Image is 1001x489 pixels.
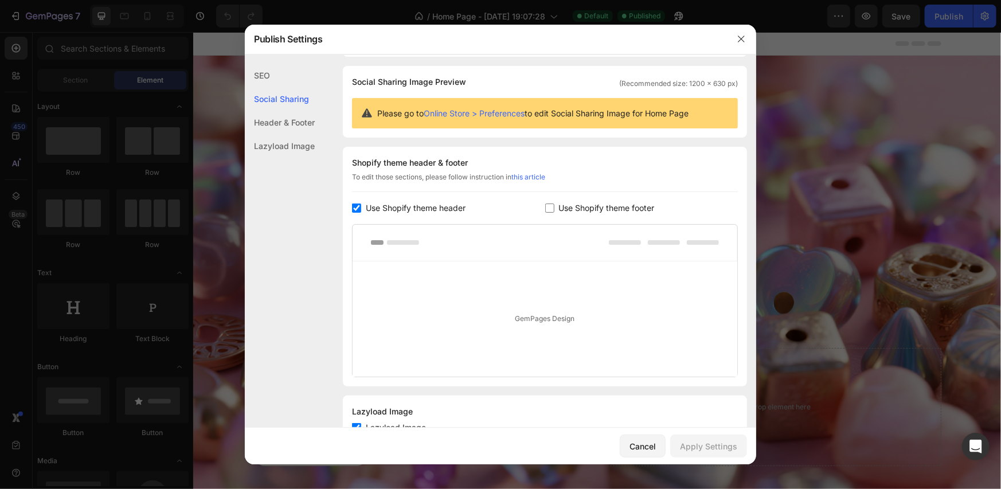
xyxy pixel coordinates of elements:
[245,64,315,87] div: SEO
[680,440,737,452] div: Apply Settings
[99,416,136,429] p: Shop ALL
[559,201,655,215] span: Use Shopify theme footer
[352,156,738,170] div: Shopify theme header & footer
[245,87,315,111] div: Social Sharing
[619,79,738,89] span: (Recommended size: 1200 x 630 px)
[377,107,689,119] span: Please go to to edit Social Sharing Image for Home Page
[366,421,426,435] span: Lazyload Image
[629,440,656,452] div: Cancel
[352,405,738,418] div: Lazyload Image
[60,411,175,434] button: <p>Shop ALL</p>
[352,172,738,192] div: To edit those sections, please follow instruction in
[61,316,331,358] strong: Everyday Elegance
[670,435,747,457] button: Apply Settings
[61,358,277,400] strong: Timeless Shine
[511,173,545,181] a: this article
[352,75,466,89] span: Social Sharing Image Preview
[620,435,666,457] button: Cancel
[245,134,315,158] div: Lazyload Image
[557,370,618,380] div: Drop element here
[353,261,737,377] div: GemPages Design
[366,201,466,215] span: Use Shopify theme header
[245,24,726,54] div: Publish Settings
[424,108,525,118] a: Online Store > Preferences
[245,111,315,134] div: Header & Footer
[962,433,990,460] div: Open Intercom Messenger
